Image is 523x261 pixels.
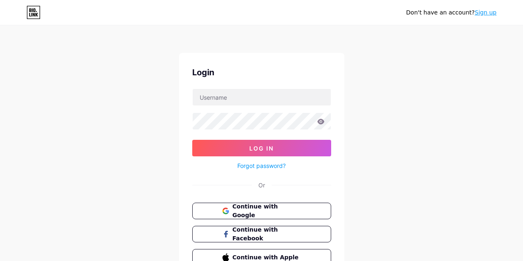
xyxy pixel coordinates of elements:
[192,203,331,219] button: Continue with Google
[406,8,497,17] div: Don't have an account?
[232,225,301,243] span: Continue with Facebook
[192,140,331,156] button: Log In
[258,181,265,189] div: Or
[475,9,497,16] a: Sign up
[249,145,274,152] span: Log In
[232,202,301,220] span: Continue with Google
[192,226,331,242] button: Continue with Facebook
[192,66,331,79] div: Login
[193,89,331,105] input: Username
[237,161,286,170] a: Forgot password?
